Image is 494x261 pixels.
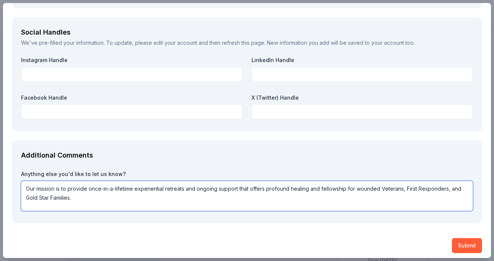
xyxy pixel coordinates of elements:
[252,94,473,102] label: X (Twitter) Handle
[252,56,473,64] label: LinkedIn Handle
[21,56,242,64] label: Instagram Handle
[452,238,482,253] button: Submit
[21,149,473,161] div: Additional Comments
[21,38,473,47] div: We've pre-filled your information. To update, please and then refresh this page. New information ...
[21,26,473,38] div: Social Handles
[21,94,242,102] label: Facebook Handle
[21,170,473,178] label: Anything else you'd like to let us know?
[154,39,197,46] a: edit your account
[21,181,473,211] textarea: Our mission is to provide once-in-a-lifetime experiential retreats and ongoing support that offer...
